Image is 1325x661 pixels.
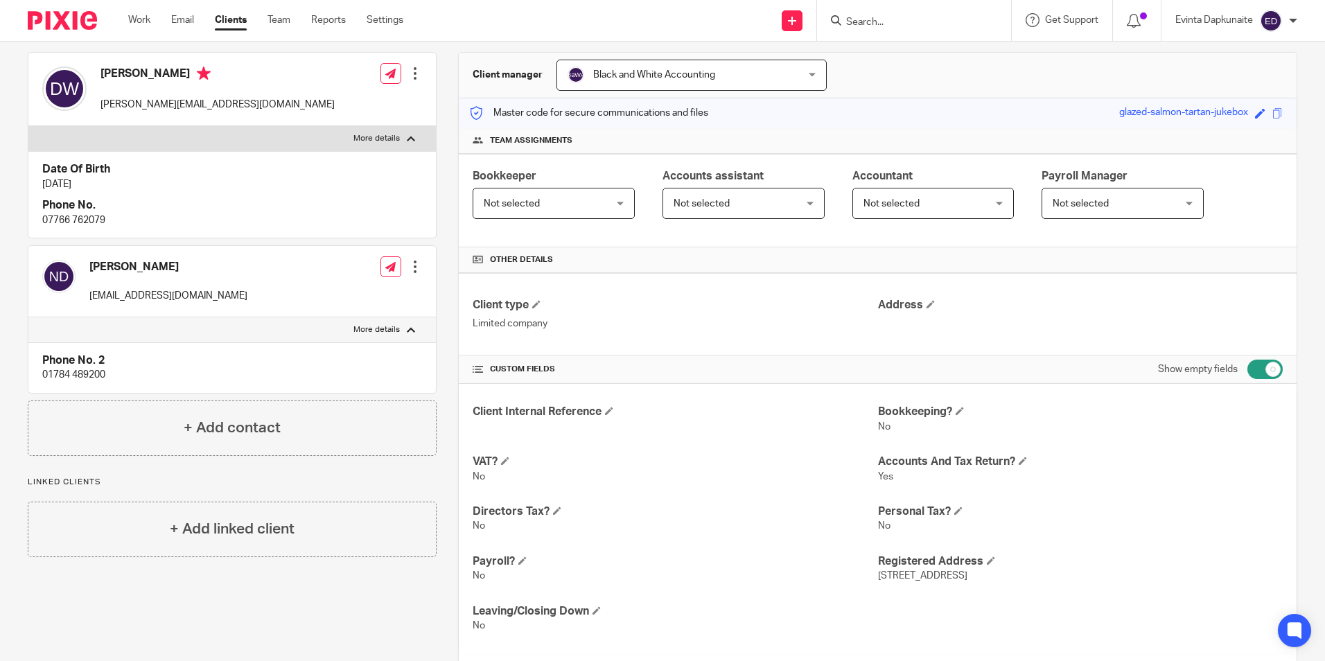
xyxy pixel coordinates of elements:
h4: [PERSON_NAME] [100,67,335,84]
span: Not selected [863,199,920,209]
h4: Phone No. 2 [42,353,422,368]
h4: [PERSON_NAME] [89,260,247,274]
span: Not selected [484,199,540,209]
h3: Client manager [473,68,543,82]
img: svg%3E [1260,10,1282,32]
p: [PERSON_NAME][EMAIL_ADDRESS][DOMAIN_NAME] [100,98,335,112]
a: Team [267,13,290,27]
i: Primary [197,67,211,80]
h4: Registered Address [878,554,1283,569]
span: Other details [490,254,553,265]
span: Get Support [1045,15,1098,25]
span: Not selected [674,199,730,209]
p: 01784 489200 [42,368,422,382]
img: svg%3E [42,260,76,293]
h4: Accounts And Tax Return? [878,455,1283,469]
h4: Personal Tax? [878,504,1283,519]
img: svg%3E [568,67,584,83]
h4: Client Internal Reference [473,405,877,419]
a: Work [128,13,150,27]
a: Email [171,13,194,27]
h4: Date Of Birth [42,162,422,177]
span: Not selected [1053,199,1109,209]
p: Linked clients [28,477,437,488]
h4: + Add contact [184,417,281,439]
a: Reports [311,13,346,27]
span: No [878,422,890,432]
h4: Address [878,298,1283,312]
p: More details [353,324,400,335]
span: Yes [878,472,893,482]
img: Pixie [28,11,97,30]
span: Accountant [852,170,913,182]
h4: Bookkeeping? [878,405,1283,419]
span: No [473,521,485,531]
p: More details [353,133,400,144]
input: Search [845,17,969,29]
span: Bookkeeper [473,170,536,182]
p: Master code for secure communications and files [469,106,708,120]
p: [DATE] [42,177,422,191]
a: Clients [215,13,247,27]
span: Accounts assistant [662,170,764,182]
h4: Directors Tax? [473,504,877,519]
p: 07766 762079 [42,213,422,227]
h4: Leaving/Closing Down [473,604,877,619]
p: Limited company [473,317,877,330]
h4: Payroll? [473,554,877,569]
a: Settings [367,13,403,27]
p: Evinta Dapkunaite [1175,13,1253,27]
p: [EMAIL_ADDRESS][DOMAIN_NAME] [89,289,247,303]
span: [STREET_ADDRESS] [878,571,967,581]
img: svg%3E [42,67,87,111]
div: glazed-salmon-tartan-jukebox [1119,105,1248,121]
h4: CUSTOM FIELDS [473,364,877,375]
h4: VAT? [473,455,877,469]
h4: + Add linked client [170,518,295,540]
span: Payroll Manager [1042,170,1127,182]
h4: Phone No. [42,198,422,213]
span: Team assignments [490,135,572,146]
label: Show empty fields [1158,362,1238,376]
span: Black and White Accounting [593,70,715,80]
span: No [473,621,485,631]
span: No [878,521,890,531]
h4: Client type [473,298,877,312]
span: No [473,571,485,581]
span: No [473,472,485,482]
